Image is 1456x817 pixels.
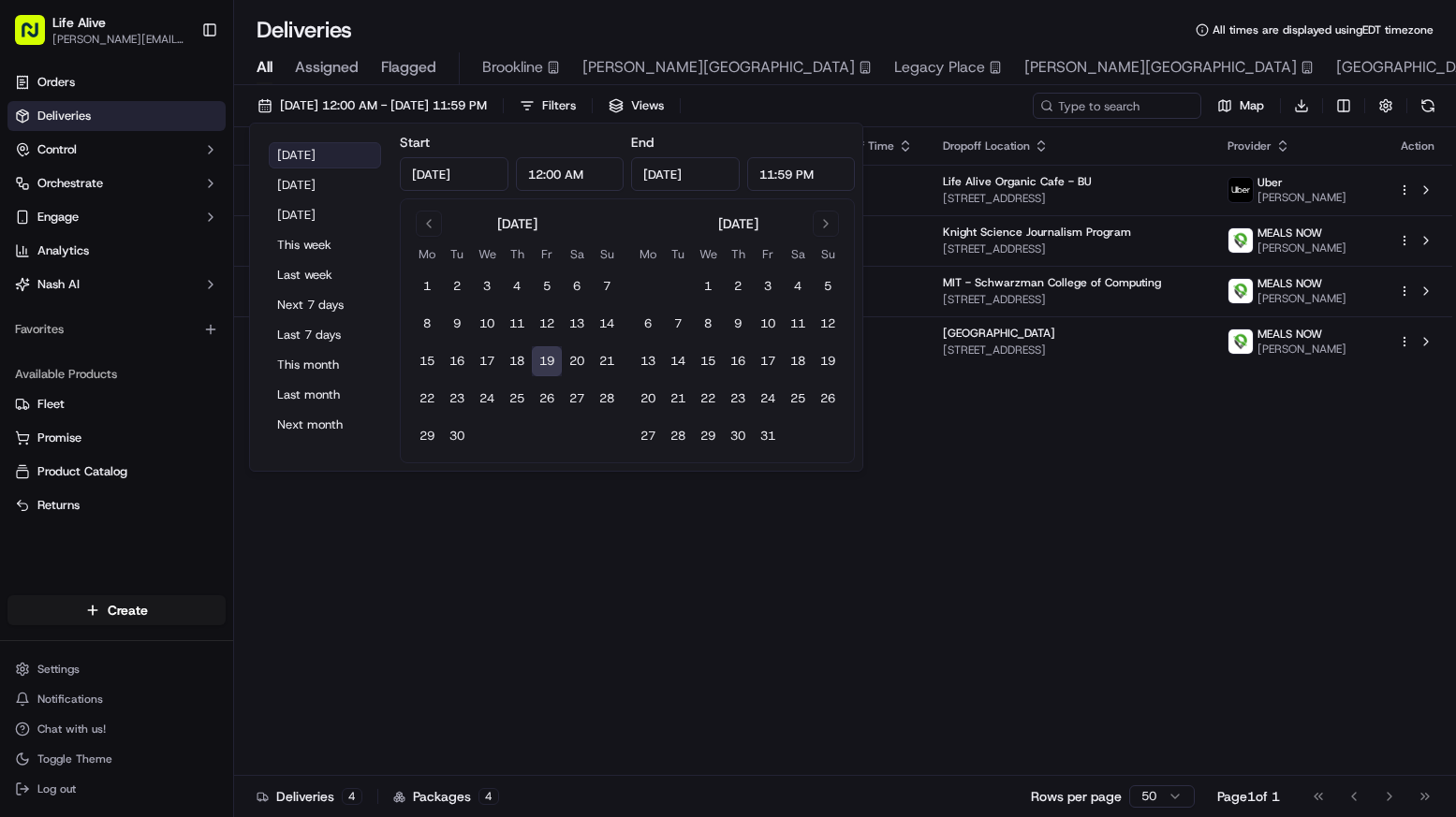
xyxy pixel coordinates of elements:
[813,309,843,339] button: 12
[37,141,77,158] span: Control
[177,418,301,437] span: API Documentation
[562,271,592,301] button: 6
[1209,93,1272,119] button: Map
[442,346,472,376] button: 16
[52,13,106,32] button: Life Alive
[723,271,753,301] button: 2
[1415,93,1441,119] button: Refresh
[813,271,843,301] button: 5
[269,262,381,288] button: Last week
[37,209,79,226] span: Engage
[7,359,226,389] div: Available Products
[37,74,75,91] span: Orders
[37,276,80,293] span: Nash AI
[342,788,362,805] div: 4
[7,457,226,487] button: Product Catalog
[723,346,753,376] button: 16
[442,421,472,451] button: 30
[943,275,1161,290] span: MIT - Schwarzman College of Computing
[269,352,381,378] button: This month
[169,341,207,356] span: [DATE]
[269,322,381,348] button: Last 7 days
[7,202,226,232] button: Engage
[511,93,584,119] button: Filters
[502,346,532,376] button: 18
[943,174,1092,189] span: Life Alive Organic Cafe - BU
[37,418,143,437] span: Knowledge Base
[269,232,381,258] button: This week
[592,346,622,376] button: 21
[783,244,813,264] th: Saturday
[1240,97,1264,114] span: Map
[1257,342,1346,357] span: [PERSON_NAME]
[592,271,622,301] button: 7
[7,7,194,52] button: Life Alive[PERSON_NAME][EMAIL_ADDRESS][DOMAIN_NAME]
[497,214,537,233] div: [DATE]
[269,292,381,318] button: Next 7 days
[1024,56,1297,79] span: [PERSON_NAME][GEOGRAPHIC_DATA]
[412,384,442,414] button: 22
[943,225,1131,240] span: Knight Science Journalism Program
[723,309,753,339] button: 9
[600,93,672,119] button: Views
[631,157,740,191] input: Date
[633,346,663,376] button: 13
[7,490,226,520] button: Returns
[19,179,52,212] img: 1736555255976-a54dd68f-1ca7-489b-9aae-adbdc363a1c4
[7,656,226,682] button: Settings
[37,722,106,737] span: Chat with us!
[58,341,154,356] span: Klarizel Pensader
[663,309,693,339] button: 7
[269,202,381,228] button: [DATE]
[532,346,562,376] button: 19
[943,139,1030,153] span: Dropoff Location
[562,244,592,264] th: Saturday
[37,781,76,796] span: Log out
[37,497,80,514] span: Returns
[37,108,91,124] span: Deliveries
[400,134,430,151] label: Start
[257,56,272,79] span: All
[693,421,723,451] button: 29
[753,384,783,414] button: 24
[416,211,442,237] button: Go to previous month
[15,497,218,514] a: Returns
[747,157,856,191] input: Time
[7,595,226,625] button: Create
[562,346,592,376] button: 20
[693,384,723,414] button: 22
[1228,178,1253,202] img: uber-new-logo.jpeg
[783,271,813,301] button: 4
[7,716,226,742] button: Chat with us!
[723,421,753,451] button: 30
[381,56,436,79] span: Flagged
[442,271,472,301] button: 2
[37,463,127,480] span: Product Catalog
[269,412,381,438] button: Next month
[158,290,165,305] span: •
[1033,93,1201,119] input: Type to search
[562,309,592,339] button: 13
[783,309,813,339] button: 11
[693,309,723,339] button: 8
[693,244,723,264] th: Wednesday
[813,211,839,237] button: Go to next month
[11,411,151,445] a: 📗Knowledge Base
[783,384,813,414] button: 25
[37,342,52,357] img: 1736555255976-a54dd68f-1ca7-489b-9aae-adbdc363a1c4
[1257,276,1322,291] span: MEALS NOW
[280,97,487,114] span: [DATE] 12:00 AM - [DATE] 11:59 PM
[1257,327,1322,342] span: MEALS NOW
[52,32,186,47] button: [PERSON_NAME][EMAIL_ADDRESS][DOMAIN_NAME]
[7,776,226,802] button: Log out
[631,97,664,114] span: Views
[37,175,103,192] span: Orchestrate
[19,420,34,435] div: 📗
[478,788,499,805] div: 4
[318,184,341,207] button: Start new chat
[472,384,502,414] button: 24
[169,290,207,305] span: [DATE]
[412,271,442,301] button: 1
[582,56,855,79] span: [PERSON_NAME][GEOGRAPHIC_DATA]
